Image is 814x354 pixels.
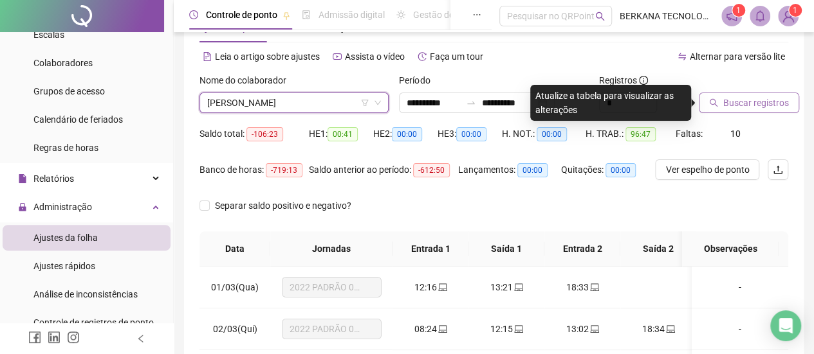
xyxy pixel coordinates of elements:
[642,324,665,334] span: 18:34
[48,331,60,344] span: linkedin
[655,159,759,180] button: Ver espelho de ponto
[639,76,648,85] span: info-circle
[413,10,478,20] span: Gestão de férias
[290,278,374,297] span: 2022 PADRÃO 08HS AS 17H50
[33,143,98,153] span: Regras de horas
[207,93,381,112] span: GUILHERME GRACIOTTI BERGANTINI DOMINGUES
[606,163,636,177] span: 00:00
[413,163,450,177] span: -612:50
[203,52,212,61] span: file-text
[739,282,741,292] span: -
[625,127,656,141] span: 96:47
[18,202,27,211] span: lock
[620,231,696,267] th: Saída 2
[773,164,783,175] span: upload
[723,96,789,110] span: Buscar registros
[566,282,589,292] span: 18:33
[302,10,311,19] span: file-done
[33,233,98,243] span: Ajustes da folha
[136,334,145,343] span: left
[373,127,438,141] div: HE 2:
[537,127,567,141] span: 00:00
[620,9,714,23] span: BERKANA TECNOLOGIA EM SEGURANÇA LTDA
[430,51,483,62] span: Faça um tour
[319,10,385,20] span: Admissão digital
[472,10,481,19] span: ellipsis
[589,283,599,292] span: laptop
[730,128,741,139] span: 10
[418,52,427,61] span: history
[210,199,356,213] span: Separar saldo positivo e negativo?
[33,317,154,328] span: Controle de registros de ponto
[361,99,369,107] span: filter
[392,127,422,141] span: 00:00
[586,127,676,141] div: H. TRAB.:
[33,86,105,96] span: Grupos de acesso
[33,261,95,271] span: Ajustes rápidos
[739,324,741,334] span: -
[736,6,741,15] span: 1
[678,52,687,61] span: swap
[213,324,257,334] span: 02/03(Qui)
[328,127,358,141] span: 00:41
[793,6,797,15] span: 1
[466,98,476,108] span: to
[599,73,648,87] span: Registros
[211,282,259,292] span: 01/03(Qua)
[309,163,458,177] div: Saldo anterior ao período:
[699,93,799,113] button: Buscar registros
[18,174,27,183] span: file
[437,283,447,292] span: laptop
[513,283,523,292] span: laptop
[333,52,342,61] span: youtube
[199,73,295,87] label: Nome do colaborador
[789,4,802,17] sup: Atualize o seu contato no menu Meus Dados
[33,202,92,212] span: Administração
[754,10,766,22] span: bell
[458,163,561,177] div: Lançamentos:
[396,10,405,19] span: sun
[732,4,745,17] sup: 1
[595,12,605,21] span: search
[290,319,374,339] span: 2022 PADRÃO 08HS AS 17H50
[490,282,513,292] span: 13:21
[690,51,785,62] span: Alternar para versão lite
[33,114,123,125] span: Calendário de feriados
[468,231,544,267] th: Saída 1
[28,331,41,344] span: facebook
[456,127,486,141] span: 00:00
[282,12,290,19] span: pushpin
[33,30,64,40] span: Escalas
[682,231,779,267] th: Observações
[779,6,798,26] img: 66035
[414,282,437,292] span: 12:16
[270,231,393,267] th: Jornadas
[589,324,599,333] span: laptop
[309,127,373,141] div: HE 1:
[266,163,302,177] span: -719:13
[199,231,270,267] th: Data
[345,51,405,62] span: Assista o vídeo
[189,10,198,19] span: clock-circle
[770,310,801,341] div: Open Intercom Messenger
[414,324,437,334] span: 08:24
[665,163,749,177] span: Ver espelho de ponto
[466,98,476,108] span: swap-right
[399,73,438,87] label: Período
[530,85,691,121] div: Atualize a tabela para visualizar as alterações
[517,163,548,177] span: 00:00
[67,331,80,344] span: instagram
[33,173,74,184] span: Relatórios
[544,231,620,267] th: Entrada 2
[246,127,283,141] span: -106:23
[709,98,718,107] span: search
[692,242,768,256] span: Observações
[665,324,675,333] span: laptop
[199,127,309,141] div: Saldo total:
[561,163,651,177] div: Quitações:
[206,10,277,20] span: Controle de ponto
[374,99,382,107] span: down
[676,128,705,139] span: Faltas:
[566,324,589,334] span: 13:02
[215,51,320,62] span: Leia o artigo sobre ajustes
